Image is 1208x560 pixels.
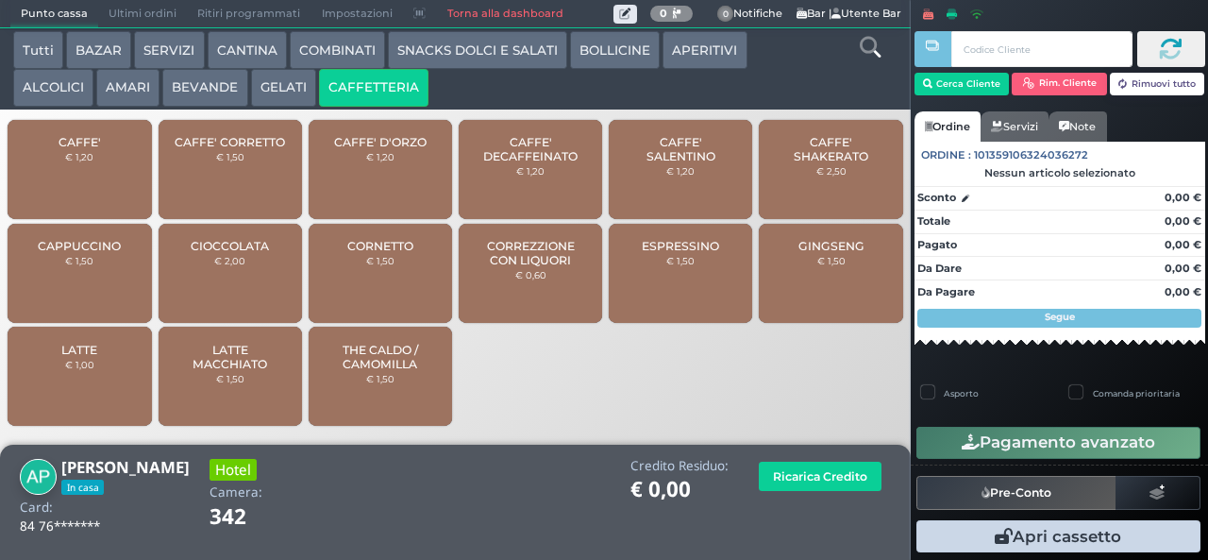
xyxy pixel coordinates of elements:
small: € 0,60 [515,269,546,280]
span: CAPPUCCINO [38,239,121,253]
span: GINGSENG [798,239,864,253]
strong: Pagato [917,238,957,251]
b: 0 [660,7,667,20]
span: CAFFE' SHAKERATO [775,135,887,163]
strong: Segue [1045,311,1075,323]
small: € 1,20 [366,151,394,162]
strong: Totale [917,214,950,228]
strong: 0,00 € [1165,238,1201,251]
button: APERITIVI [663,31,747,69]
button: Ricarica Credito [759,462,881,491]
button: COMBINATI [290,31,385,69]
button: BEVANDE [162,69,247,107]
h3: Hotel [210,459,257,481]
label: Comanda prioritaria [1093,387,1180,399]
small: € 2,50 [816,165,847,177]
button: Apri cassetto [916,520,1200,552]
small: € 1,50 [817,255,846,266]
button: AMARI [96,69,159,107]
label: Asporto [944,387,979,399]
small: € 1,50 [65,255,93,266]
span: CORNETTO [347,239,413,253]
small: € 1,20 [65,151,93,162]
a: Note [1049,111,1106,142]
button: Tutti [13,31,63,69]
span: Ultimi ordini [98,1,187,27]
input: Codice Cliente [951,31,1132,67]
strong: Da Dare [917,262,962,275]
small: € 1,50 [216,151,244,162]
small: € 1,50 [216,373,244,384]
span: 0 [717,6,734,23]
span: Punto cassa [10,1,98,27]
a: Servizi [981,111,1049,142]
strong: Sconto [917,190,956,206]
strong: 0,00 € [1165,191,1201,204]
button: BAZAR [66,31,131,69]
span: CAFFE' [59,135,101,149]
button: ALCOLICI [13,69,93,107]
button: Cerca Cliente [914,73,1010,95]
small: € 1,00 [65,359,94,370]
h4: Camera: [210,485,262,500]
a: Torna alla dashboard [436,1,573,27]
strong: 0,00 € [1165,285,1201,298]
button: Rim. Cliente [1012,73,1107,95]
span: THE CALDO / CAMOMILLA [325,343,437,371]
span: LATTE MACCHIATO [174,343,286,371]
span: Ordine : [921,147,971,163]
div: Nessun articolo selezionato [914,166,1205,179]
button: CANTINA [208,31,287,69]
h1: € 0,00 [630,478,729,501]
small: € 2,00 [214,255,245,266]
h1: 342 [210,505,299,529]
span: CIOCCOLATA [191,239,269,253]
button: BOLLICINE [570,31,660,69]
span: In casa [61,480,104,495]
strong: 0,00 € [1165,262,1201,275]
button: Pre-Conto [916,476,1116,510]
small: € 1,50 [366,373,394,384]
h4: Card: [20,501,53,515]
span: CAFFE' SALENTINO [625,135,737,163]
h4: Credito Residuo: [630,459,729,473]
b: [PERSON_NAME] [61,456,190,478]
small: € 1,50 [366,255,394,266]
span: CAFFE' CORRETTO [175,135,285,149]
button: CAFFETTERIA [319,69,428,107]
span: 101359106324036272 [974,147,1088,163]
small: € 1,20 [666,165,695,177]
button: SERVIZI [134,31,204,69]
button: SNACKS DOLCI E SALATI [388,31,567,69]
small: € 1,20 [516,165,545,177]
strong: 0,00 € [1165,214,1201,228]
span: Ritiri programmati [187,1,310,27]
small: € 1,50 [666,255,695,266]
img: Anna Penna [20,459,57,496]
button: Rimuovi tutto [1110,73,1205,95]
span: ESPRESSINO [642,239,719,253]
button: Pagamento avanzato [916,427,1200,459]
button: GELATI [251,69,316,107]
span: CORREZZIONE CON LIQUORI [475,239,587,267]
span: LATTE [61,343,97,357]
a: Ordine [914,111,981,142]
strong: Da Pagare [917,285,975,298]
span: CAFFE' D'ORZO [334,135,427,149]
span: CAFFE' DECAFFEINATO [475,135,587,163]
span: Impostazioni [311,1,403,27]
